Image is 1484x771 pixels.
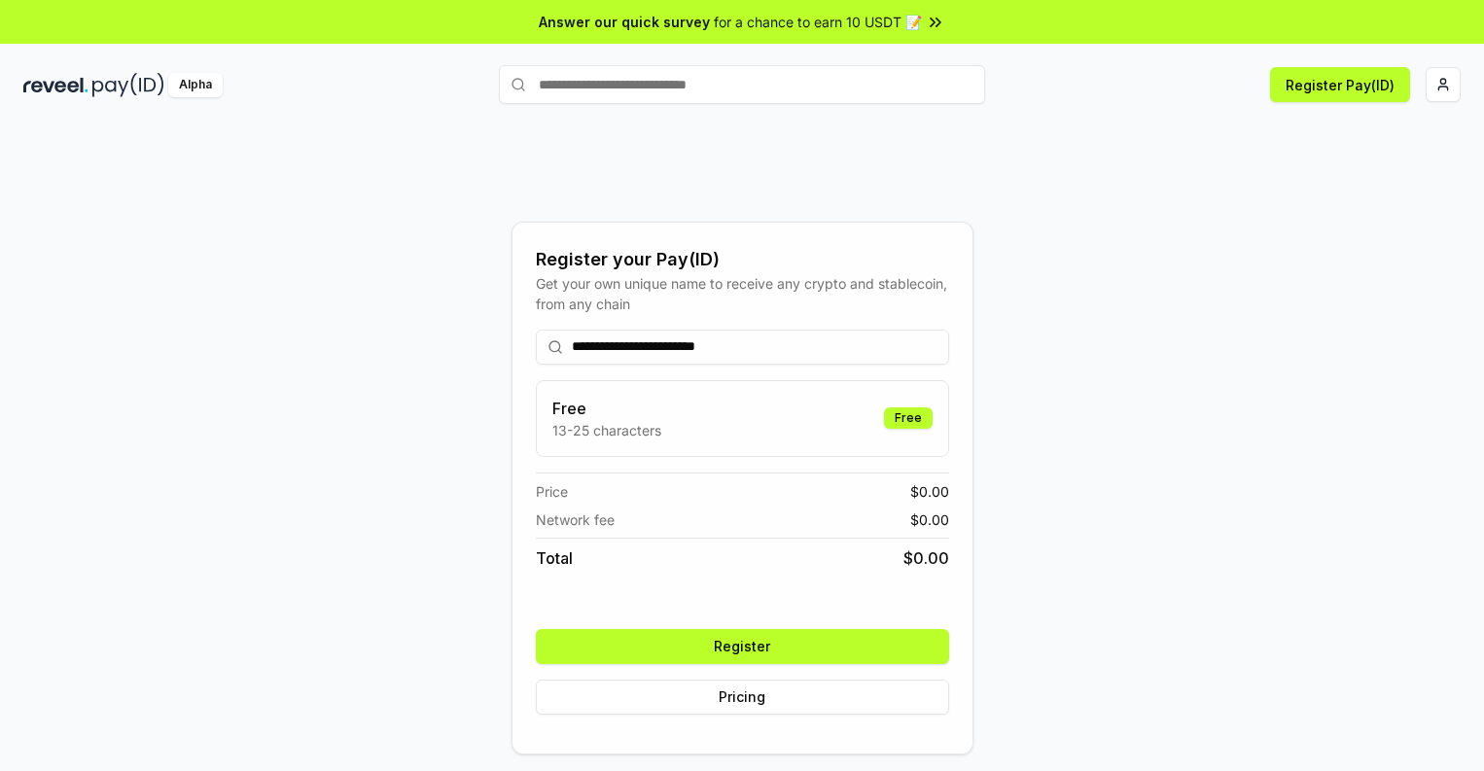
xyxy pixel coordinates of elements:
[910,481,949,502] span: $ 0.00
[536,629,949,664] button: Register
[92,73,164,97] img: pay_id
[168,73,223,97] div: Alpha
[1270,67,1410,102] button: Register Pay(ID)
[536,481,568,502] span: Price
[536,546,573,570] span: Total
[536,246,949,273] div: Register your Pay(ID)
[714,12,922,32] span: for a chance to earn 10 USDT 📝
[539,12,710,32] span: Answer our quick survey
[884,407,933,429] div: Free
[552,397,661,420] h3: Free
[23,73,88,97] img: reveel_dark
[903,546,949,570] span: $ 0.00
[536,509,615,530] span: Network fee
[536,680,949,715] button: Pricing
[910,509,949,530] span: $ 0.00
[536,273,949,314] div: Get your own unique name to receive any crypto and stablecoin, from any chain
[552,420,661,440] p: 13-25 characters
